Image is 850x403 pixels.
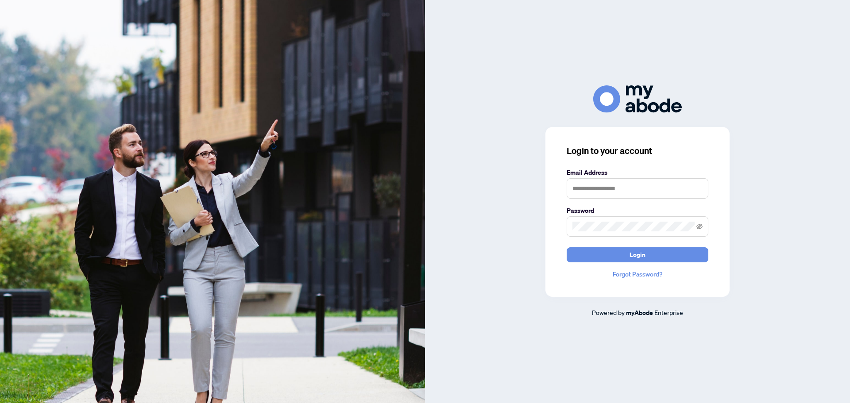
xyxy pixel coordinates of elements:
[567,168,708,177] label: Email Address
[626,308,653,318] a: myAbode
[567,247,708,262] button: Login
[567,269,708,279] a: Forgot Password?
[593,85,682,112] img: ma-logo
[592,308,625,316] span: Powered by
[630,248,645,262] span: Login
[654,308,683,316] span: Enterprise
[567,145,708,157] h3: Login to your account
[567,206,708,215] label: Password
[696,223,703,230] span: eye-invisible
